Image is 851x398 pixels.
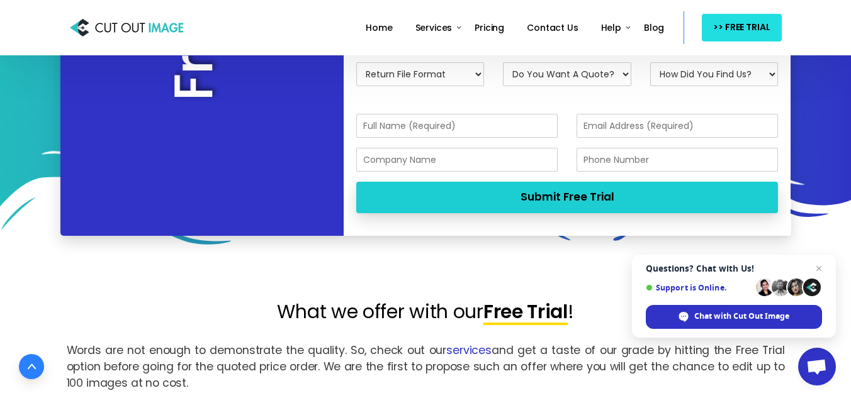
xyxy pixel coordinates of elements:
[356,148,558,172] input: Company Name
[577,114,778,138] input: Email Address (Required)
[811,261,826,276] span: Close chat
[694,311,789,322] span: Chat with Cut Out Image
[470,14,509,42] a: Pricing
[522,14,583,42] a: Contact Us
[798,348,836,385] div: Open chat
[568,298,574,325] span: !
[596,14,626,42] a: Help
[415,21,453,34] span: Services
[639,14,669,42] a: Blog
[475,21,504,34] span: Pricing
[577,148,778,172] input: Phone Number
[67,343,785,392] p: Words are not enough to demonstrate the quality. So, check out our and get a taste of our grade b...
[646,263,822,274] span: Questions? Chat with Us!
[356,182,779,213] button: Submit Free Trial
[527,21,578,34] span: Contact Us
[644,21,664,34] span: Blog
[366,21,392,34] span: Home
[277,298,483,325] span: What we offer with our
[19,354,44,379] a: Go to top
[713,19,770,35] span: >> FREE TRIAL
[446,343,492,358] a: services
[483,298,568,325] span: Free Trial
[70,16,183,40] img: Cut Out Image
[356,114,558,138] input: Full Name (Required)
[702,14,781,41] a: >> FREE TRIAL
[410,14,458,42] a: Services
[601,21,621,34] span: Help
[646,283,752,292] span: Support is Online.
[361,14,397,42] a: Home
[646,305,822,329] div: Chat with Cut Out Image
